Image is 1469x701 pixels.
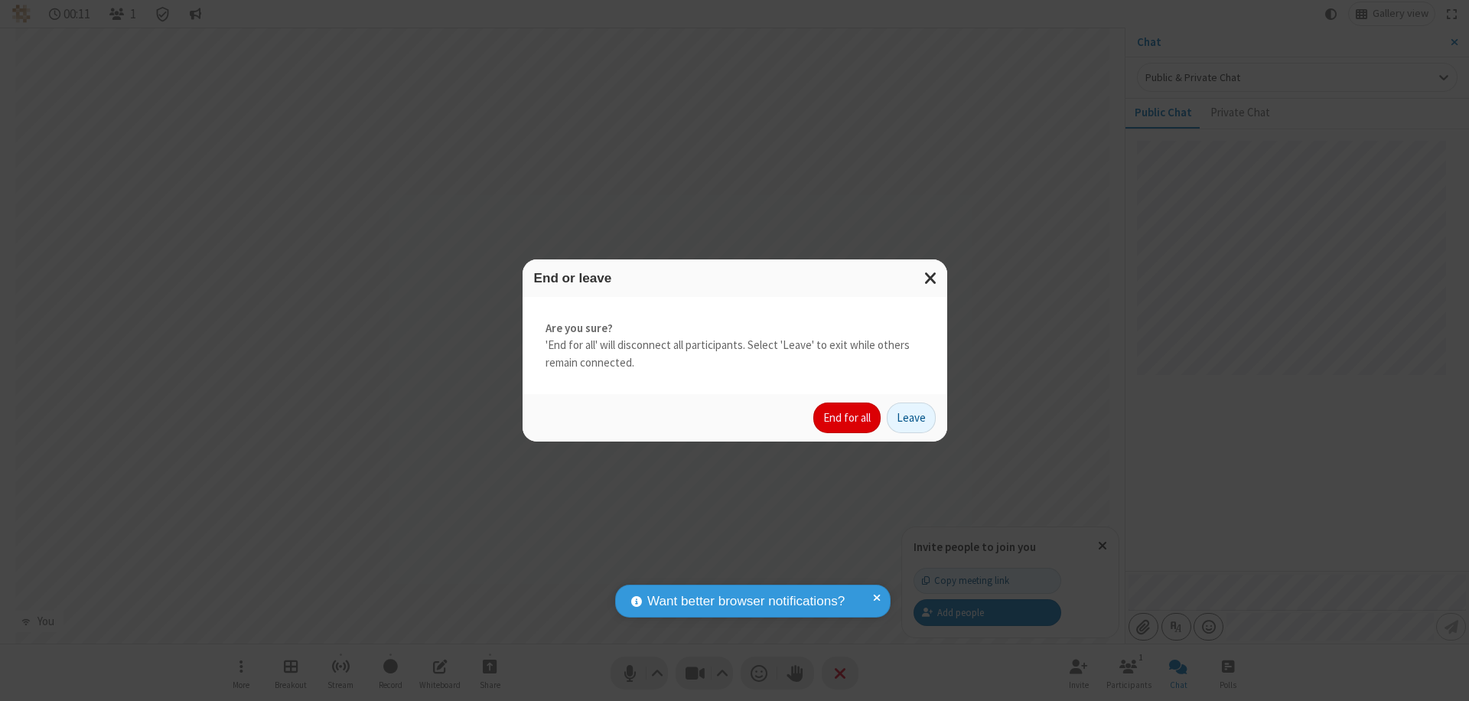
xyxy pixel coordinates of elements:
div: 'End for all' will disconnect all participants. Select 'Leave' to exit while others remain connec... [523,297,947,395]
button: Leave [887,403,936,433]
strong: Are you sure? [546,320,924,337]
button: Close modal [915,259,947,297]
button: End for all [813,403,881,433]
span: Want better browser notifications? [647,592,845,611]
h3: End or leave [534,271,936,285]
